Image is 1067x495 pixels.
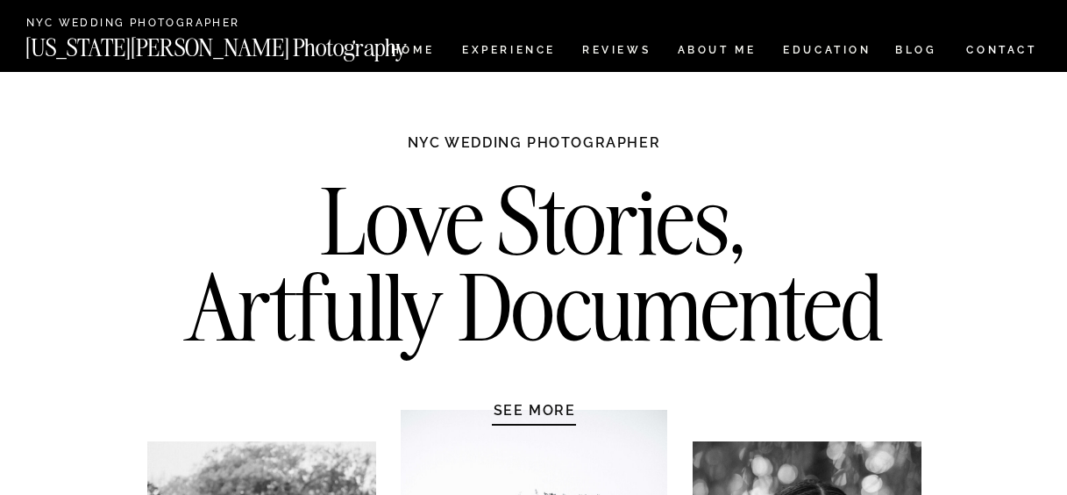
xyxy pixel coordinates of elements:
a: SEE MORE [452,401,618,419]
a: EDUCATION [781,45,873,60]
h2: Love Stories, Artfully Documented [167,178,902,362]
a: NYC Wedding Photographer [26,18,290,31]
a: REVIEWS [582,45,648,60]
h1: NYC WEDDING PHOTOGRAPHER [370,133,699,169]
a: ABOUT ME [677,45,757,60]
a: BLOG [895,45,937,60]
a: HOME [388,45,437,60]
a: Experience [462,45,554,60]
a: CONTACT [965,40,1038,60]
a: [US_STATE][PERSON_NAME] Photography [25,36,466,51]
